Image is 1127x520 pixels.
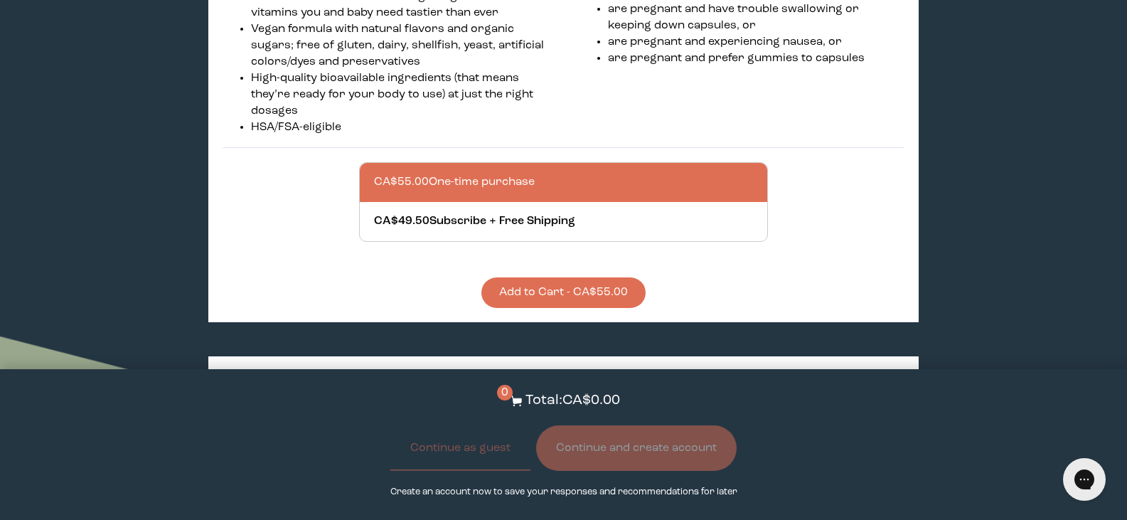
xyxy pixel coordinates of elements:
[390,425,530,471] button: Continue as guest
[251,120,548,136] li: HSA/FSA-eligible
[481,277,646,308] button: Add to Cart - CA$55.00
[390,485,737,499] p: Create an account now to save your responses and recommendations for later
[608,51,904,67] li: are pregnant and prefer gummies to capsules
[608,1,904,34] li: are pregnant and have trouble swallowing or keeping down capsules, or
[608,34,904,51] li: are pregnant and experiencing nausea, or
[251,70,548,120] li: High-quality bioavailable ingredients (that means they’re ready for your body to use) at just the...
[536,425,737,471] button: Continue and create account
[525,391,620,411] p: Total: CA$0.00
[497,385,513,400] span: 0
[251,21,548,70] li: Vegan formula with natural flavors and organic sugars; free of gluten, dairy, shellfish, yeast, a...
[1056,453,1113,506] iframe: Gorgias live chat messenger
